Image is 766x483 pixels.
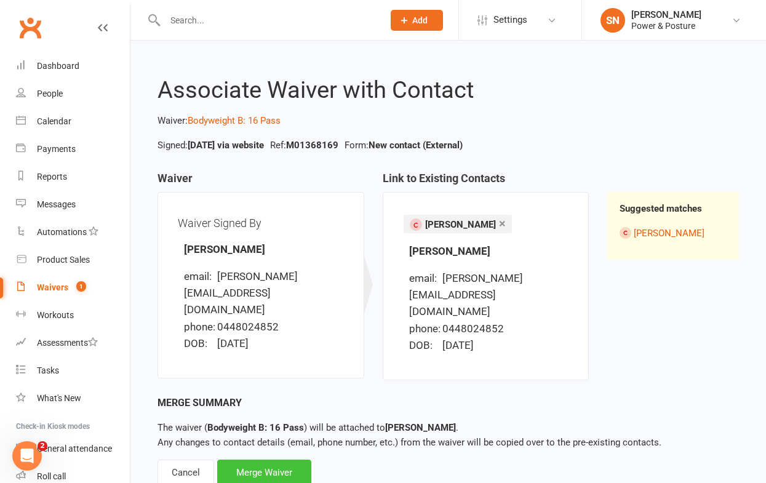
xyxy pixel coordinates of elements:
strong: Suggested matches [620,203,702,214]
span: [PERSON_NAME] [425,219,496,230]
a: Automations [16,218,130,246]
a: Messages [16,191,130,218]
div: Roll call [37,471,66,481]
div: Waivers [37,282,68,292]
a: Dashboard [16,52,130,80]
h3: Waiver [158,172,364,192]
span: The waiver ( ) will be attached to . [158,422,458,433]
strong: M01368169 [286,140,338,151]
div: Workouts [37,310,74,320]
span: 2 [38,441,47,451]
div: phone: [184,319,215,335]
a: Product Sales [16,246,130,274]
span: [PERSON_NAME][EMAIL_ADDRESS][DOMAIN_NAME] [184,270,298,316]
div: DOB: [184,335,215,352]
a: Bodyweight B: 16 Pass [188,115,281,126]
a: [PERSON_NAME] [634,228,704,239]
div: Dashboard [37,61,79,71]
a: General attendance kiosk mode [16,435,130,463]
div: Messages [37,199,76,209]
p: Waiver: [158,113,739,128]
div: email: [409,270,440,287]
a: Waivers 1 [16,274,130,301]
a: Reports [16,163,130,191]
strong: [PERSON_NAME] [184,243,265,255]
div: Power & Posture [631,20,701,31]
span: [DATE] [442,339,474,351]
div: DOB: [409,337,440,354]
a: Calendar [16,108,130,135]
div: Product Sales [37,255,90,265]
span: Settings [493,6,527,34]
a: Clubworx [15,12,46,43]
div: email: [184,268,215,285]
p: Any changes to contact details (email, phone number, etc.) from the waiver will be copied over to... [158,420,739,450]
strong: [PERSON_NAME] [385,422,456,433]
strong: Bodyweight B: 16 Pass [207,422,304,433]
div: General attendance [37,444,112,453]
h2: Associate Waiver with Contact [158,78,739,103]
span: 1 [76,281,86,292]
strong: [DATE] via website [188,140,264,151]
span: Add [412,15,428,25]
span: 0448024852 [442,322,504,335]
div: Payments [37,144,76,154]
h3: Link to Existing Contacts [383,172,589,192]
div: Calendar [37,116,71,126]
li: Signed: [154,138,267,153]
span: 0448024852 [217,321,279,333]
span: [PERSON_NAME][EMAIL_ADDRESS][DOMAIN_NAME] [409,272,523,317]
div: Merge Summary [158,395,739,411]
iframe: Intercom live chat [12,441,42,471]
a: Assessments [16,329,130,357]
strong: New contact (External) [369,140,463,151]
div: What's New [37,393,81,403]
a: Tasks [16,357,130,385]
li: Ref: [267,138,341,153]
span: [DATE] [217,337,249,349]
div: SN [600,8,625,33]
div: Automations [37,227,87,237]
button: Add [391,10,443,31]
div: [PERSON_NAME] [631,9,701,20]
div: Waiver Signed By [178,212,344,234]
div: phone: [409,321,440,337]
a: Payments [16,135,130,163]
div: Assessments [37,338,98,348]
input: Search... [161,12,375,29]
div: Tasks [37,365,59,375]
strong: [PERSON_NAME] [409,245,490,257]
a: × [499,214,506,233]
a: People [16,80,130,108]
div: Reports [37,172,67,182]
li: Form: [341,138,466,153]
div: People [37,89,63,98]
a: Workouts [16,301,130,329]
a: What's New [16,385,130,412]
